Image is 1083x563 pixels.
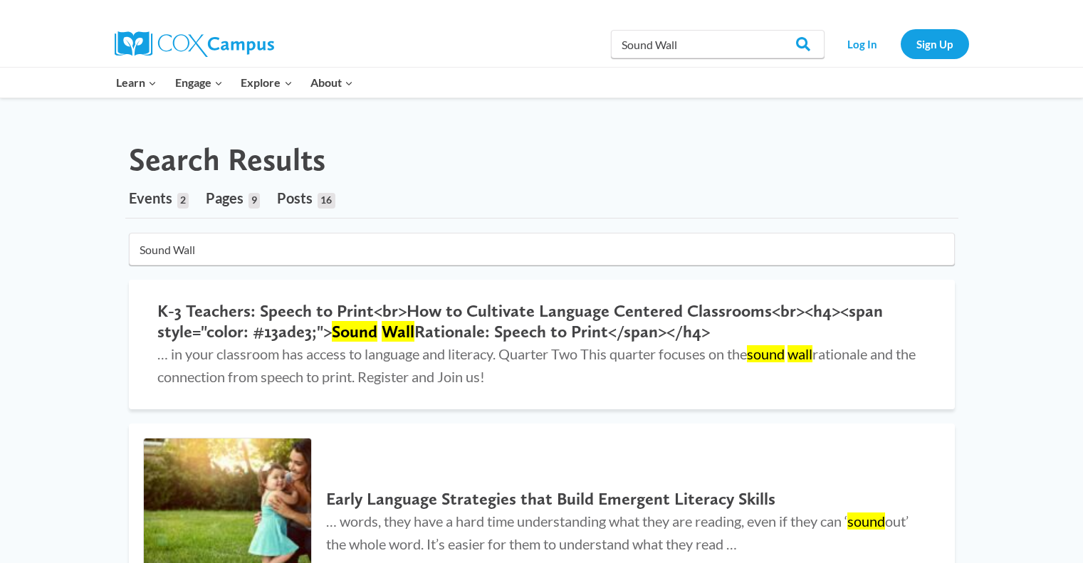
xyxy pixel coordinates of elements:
h1: Search Results [129,141,325,179]
span: Explore [241,73,292,92]
input: Search Cox Campus [611,30,825,58]
img: Cox Campus [115,31,274,57]
a: Pages9 [206,178,260,218]
span: Posts [277,189,313,206]
span: … words, they have a hard time understanding what they are reading, even if they can ‘ out’ the w... [326,512,909,552]
mark: Wall [382,321,414,342]
mark: sound [747,345,785,362]
span: 16 [318,193,335,209]
span: Learn [116,73,157,92]
a: Events2 [129,178,189,218]
span: Pages [206,189,244,206]
span: … in your classroom has access to language and literacy. Quarter Two This quarter focuses on the ... [157,345,916,385]
span: Events [129,189,172,206]
span: About [310,73,353,92]
h2: K-3 Teachers: Speech to Print<br>How to Cultivate Language Centered Classrooms<br><h4><span style... [157,301,926,342]
nav: Secondary Navigation [832,29,969,58]
span: 9 [248,193,260,209]
a: Log In [832,29,894,58]
a: Sign Up [901,29,969,58]
span: 2 [177,193,189,209]
a: K-3 Teachers: Speech to Print<br>How to Cultivate Language Centered Classrooms<br><h4><span style... [129,280,955,409]
mark: wall [788,345,812,362]
span: Engage [175,73,223,92]
h2: Early Language Strategies that Build Emergent Literacy Skills [326,489,926,510]
input: Search for... [129,233,955,265]
mark: Sound [332,321,377,342]
mark: sound [847,512,885,530]
nav: Primary Navigation [108,68,362,98]
a: Posts16 [277,178,335,218]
